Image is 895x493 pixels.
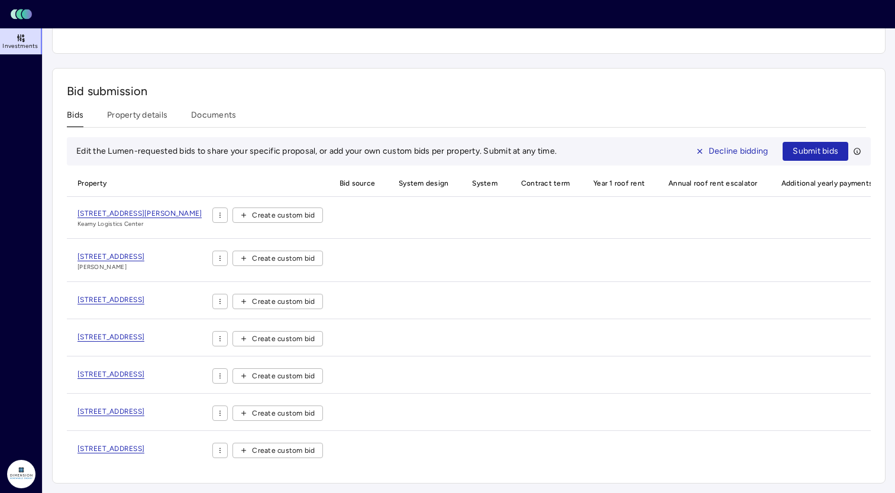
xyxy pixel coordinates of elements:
[232,368,322,384] button: Create custom bid
[77,219,202,229] span: Kearny Logistics Center
[77,251,144,262] a: [STREET_ADDRESS]
[232,294,322,309] button: Create custom bid
[77,443,144,455] a: [STREET_ADDRESS]
[232,207,322,223] button: Create custom bid
[783,142,848,161] button: Submit bids
[392,170,455,196] span: System design
[252,333,315,345] span: Create custom bid
[661,170,765,196] span: Annual roof rent escalator
[252,209,315,221] span: Create custom bid
[252,252,315,264] span: Create custom bid
[77,294,144,306] a: [STREET_ADDRESS]
[77,333,144,342] span: [STREET_ADDRESS]
[232,443,322,458] button: Create custom bid
[67,170,212,196] span: Property
[77,207,202,219] a: [STREET_ADDRESS][PERSON_NAME]
[774,170,880,196] span: Additional yearly payments
[76,146,557,156] span: Edit the Lumen-requested bids to share your specific proposal, or add your own custom bids per pr...
[77,445,144,453] span: [STREET_ADDRESS]
[709,145,768,158] span: Decline bidding
[67,84,147,98] span: Bid submission
[232,331,322,346] button: Create custom bid
[686,142,778,161] button: Decline bidding
[252,296,315,307] span: Create custom bid
[77,252,144,261] span: [STREET_ADDRESS]
[252,407,315,419] span: Create custom bid
[232,406,322,421] button: Create custom bid
[252,370,315,382] span: Create custom bid
[77,370,144,379] span: [STREET_ADDRESS]
[67,109,83,127] button: Bids
[793,145,838,158] span: Submit bids
[77,331,144,343] a: [STREET_ADDRESS]
[77,407,144,416] span: [STREET_ADDRESS]
[332,170,383,196] span: Bid source
[7,460,35,488] img: Dimension Energy
[191,109,236,127] button: Documents
[465,170,505,196] span: System
[77,209,202,218] span: [STREET_ADDRESS][PERSON_NAME]
[252,445,315,456] span: Create custom bid
[77,406,144,417] a: [STREET_ADDRESS]
[2,43,38,50] span: Investments
[514,170,577,196] span: Contract term
[77,262,144,272] span: [PERSON_NAME]
[107,109,167,127] button: Property details
[77,296,144,304] span: [STREET_ADDRESS]
[232,251,322,266] button: Create custom bid
[77,368,144,380] a: [STREET_ADDRESS]
[586,170,652,196] span: Year 1 roof rent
